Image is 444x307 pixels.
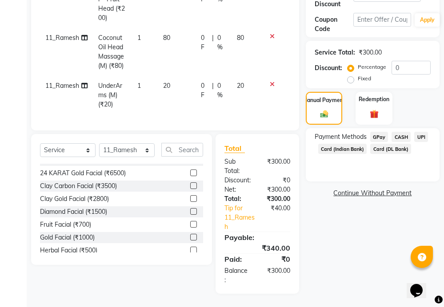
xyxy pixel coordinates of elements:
div: Net: [218,185,257,194]
div: ₹300.00 [359,48,382,57]
span: UPI [414,132,428,142]
div: ₹40.00 [264,204,297,232]
span: 1 [137,82,141,90]
div: Payable: [218,232,297,243]
div: Herbal Facial (₹500) [40,246,97,255]
label: Redemption [359,95,389,103]
span: 20 [237,82,244,90]
span: 0 % [217,81,226,100]
div: Service Total: [315,48,355,57]
span: UnderArms (M) (₹20) [98,82,122,108]
div: Discount: [218,176,257,185]
div: Sub Total: [218,157,257,176]
span: 11_Ramesh [45,82,79,90]
div: ₹300.00 [257,266,297,285]
div: Discount: [315,63,342,73]
label: Manual Payment [303,96,345,104]
span: | [212,81,214,100]
span: 0 F [201,33,208,52]
div: Gold Facial (₹1000) [40,233,95,242]
span: 1 [137,34,141,42]
div: Diamond Facial (₹1500) [40,207,107,216]
div: ₹0 [257,254,297,264]
div: ₹0 [257,176,297,185]
span: 20 [163,82,170,90]
label: Fixed [358,75,371,83]
div: ₹300.00 [257,194,297,204]
span: Payment Methods [315,132,367,142]
div: Fruit Facial (₹700) [40,220,91,229]
label: Percentage [358,63,386,71]
div: Balance : [218,266,257,285]
span: 0 F [201,81,208,100]
div: Total: [218,194,257,204]
span: GPay [370,132,388,142]
div: ₹340.00 [218,243,297,253]
div: Coupon Code [315,15,353,34]
span: 80 [163,34,170,42]
span: Total [224,144,245,153]
span: 11_Ramesh [45,34,79,42]
span: 0 % [217,33,226,52]
span: CASH [392,132,411,142]
div: ₹300.00 [257,157,297,176]
img: _gift.svg [367,109,381,120]
span: Coconut Oil HeadMassage (M) (₹80) [98,34,124,70]
div: Clay Gold Facial (₹2800) [40,194,109,204]
a: Tip for 11_Ramesh [218,204,264,232]
a: Continue Without Payment [308,189,438,198]
img: _cash.svg [318,110,331,119]
div: Clay Carbon Facial (₹3500) [40,181,117,191]
span: 80 [237,34,244,42]
input: Search or Scan [161,143,203,157]
div: 24 KARAT Gold Facial (₹6500) [40,169,126,178]
span: Card (DL Bank) [370,144,411,154]
button: Apply [415,13,440,27]
span: | [212,33,214,52]
span: Card (Indian Bank) [318,144,367,154]
div: ₹300.00 [257,185,297,194]
iframe: chat widget [407,272,435,298]
input: Enter Offer / Coupon Code [353,13,412,27]
div: Paid: [218,254,257,264]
